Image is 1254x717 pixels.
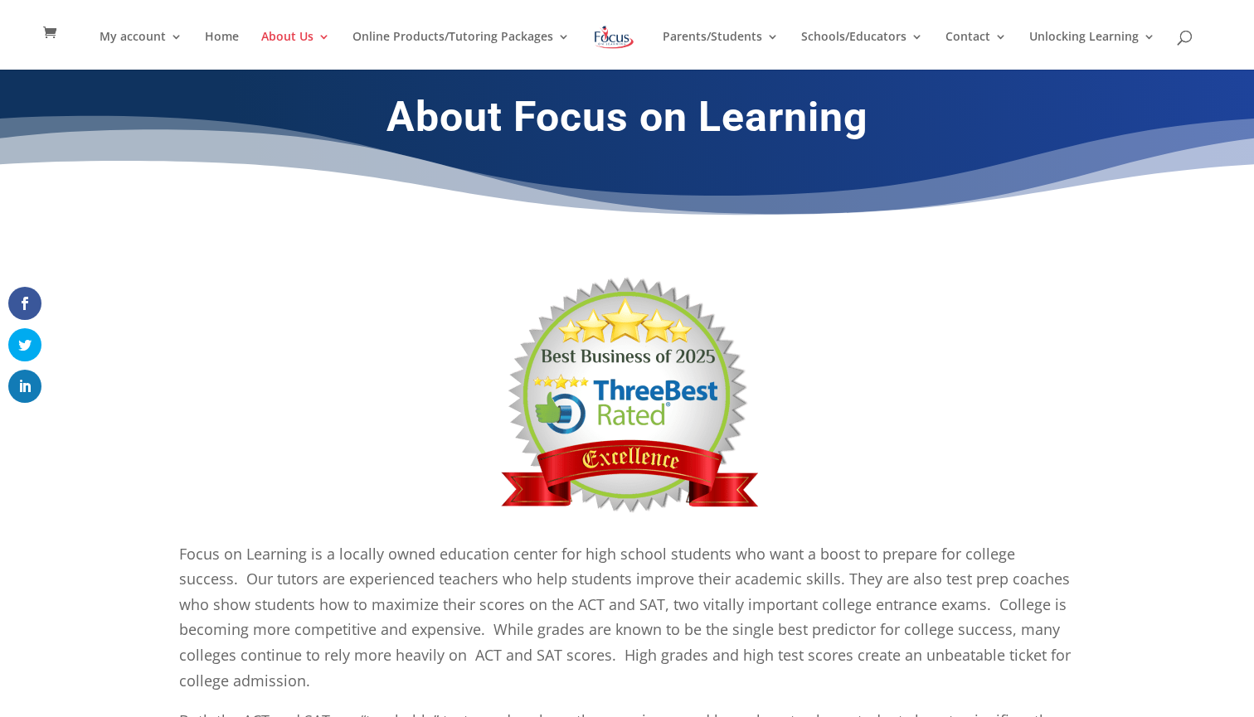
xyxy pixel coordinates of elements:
[945,31,1007,70] a: Contact
[179,541,1075,709] p: Focus on Learning is a locally owned education center for high school students who want a boost t...
[801,31,923,70] a: Schools/Educators
[592,22,635,52] img: Focus on Learning
[179,92,1075,150] h1: About Focus on Learning
[261,31,330,70] a: About Us
[100,31,182,70] a: My account
[1029,31,1155,70] a: Unlocking Learning
[205,31,239,70] a: Home
[352,31,570,70] a: Online Products/Tutoring Packages
[663,31,779,70] a: Parents/Students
